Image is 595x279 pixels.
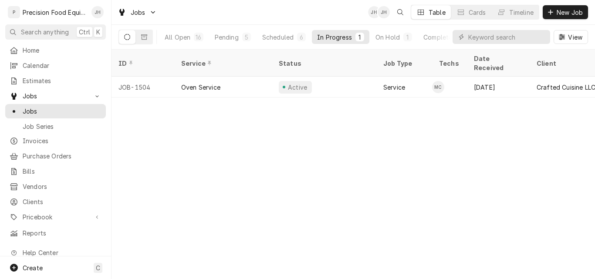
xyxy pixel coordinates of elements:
span: Pricebook [23,212,88,222]
div: Service [383,83,405,92]
span: Ctrl [79,27,90,37]
a: Go to Jobs [5,89,106,103]
button: View [554,30,588,44]
span: Job Series [23,122,101,131]
a: Calendar [5,58,106,73]
span: Purchase Orders [23,151,101,161]
a: Home [5,43,106,57]
div: Timeline [509,8,534,17]
button: New Job [543,5,588,19]
span: Jobs [23,91,88,101]
button: Open search [393,5,407,19]
span: View [566,33,584,42]
span: Invoices [23,136,101,145]
div: In Progress [317,33,352,42]
div: MC [432,81,444,93]
div: JH [368,6,380,18]
span: Jobs [23,107,101,116]
div: Status [279,59,368,68]
div: Completed [423,33,456,42]
div: 1 [405,33,410,42]
a: Invoices [5,134,106,148]
div: JH [378,6,390,18]
span: K [96,27,100,37]
span: Estimates [23,76,101,85]
div: 1 [357,33,362,42]
a: Job Series [5,119,106,134]
div: 16 [196,33,201,42]
span: Jobs [131,8,145,17]
span: New Job [555,8,585,17]
a: Estimates [5,74,106,88]
span: Bills [23,167,101,176]
div: Service [181,59,263,68]
div: Table [429,8,446,17]
span: C [96,263,100,272]
a: Clients [5,195,106,209]
span: Calendar [23,61,101,70]
div: Precision Food Equipment LLC [23,8,87,17]
div: JH [91,6,104,18]
a: Bills [5,164,106,178]
div: Oven Service [181,83,220,92]
div: Cards [469,8,486,17]
a: Jobs [5,104,106,118]
div: Active [287,83,308,92]
span: Help Center [23,248,101,257]
div: All Open [165,33,190,42]
div: Pending [215,33,239,42]
input: Keyword search [468,30,546,44]
div: On Hold [375,33,400,42]
span: Home [23,46,101,55]
a: Go to Pricebook [5,210,106,224]
span: Vendors [23,182,101,191]
div: P [8,6,20,18]
a: Vendors [5,179,106,194]
a: Go to Jobs [114,5,160,20]
a: Go to Help Center [5,245,106,260]
div: Jason Hertel's Avatar [378,6,390,18]
span: Create [23,264,43,272]
div: Mike Caster's Avatar [432,81,444,93]
div: Jason Hertel's Avatar [91,6,104,18]
div: JOB-1504 [112,77,174,97]
span: Reports [23,229,101,238]
span: Search anything [21,27,69,37]
a: Reports [5,226,106,240]
div: ID [118,59,166,68]
div: [DATE] [467,77,530,97]
div: 5 [244,33,249,42]
div: Date Received [474,54,521,72]
div: Job Type [383,59,425,68]
div: 6 [299,33,304,42]
div: Scheduled [262,33,294,42]
button: Search anythingCtrlK [5,24,106,40]
div: Jason Hertel's Avatar [368,6,380,18]
div: Techs [439,59,460,68]
span: Clients [23,197,101,206]
a: Purchase Orders [5,149,106,163]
